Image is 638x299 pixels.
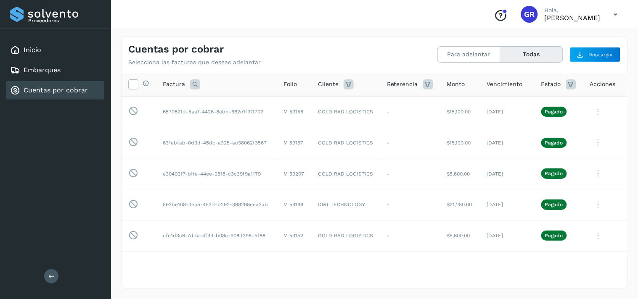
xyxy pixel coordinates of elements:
td: 6570821d-5aa7-4428-8abb-682e1f9f1702 [156,96,277,127]
div: Inicio [6,41,104,59]
p: GILBERTO RODRIGUEZ ARANDA [545,14,601,22]
p: Proveedores [28,18,101,24]
button: Para adelantar [438,47,500,62]
p: Pagado [545,233,563,239]
span: Estado [541,80,561,89]
td: cfe1d3c6-7dda-4f99-b08c-908d398c5f88 [156,220,277,251]
td: GOLD RAD LOGISTICS [311,96,380,127]
td: DMT TECHNOLOGY [311,189,380,220]
td: M 59100 [277,251,311,282]
p: Pagado [545,140,563,146]
td: GOLD RAD LOGISTICS [311,251,380,282]
td: - [380,189,440,220]
p: Pagado [545,109,563,115]
td: [DATE] [480,251,535,282]
td: - [380,127,440,158]
div: Embarques [6,61,104,79]
span: Descargar [589,51,614,58]
td: $5,600.00 [440,158,480,189]
td: M 59207 [277,158,311,189]
td: [DATE] [480,158,535,189]
td: - [380,96,440,127]
td: GOLD RAD LOGISTICS [311,127,380,158]
button: Todas [500,47,563,62]
button: Descargar [570,47,621,62]
p: Pagado [545,170,563,176]
p: Selecciona las facturas que deseas adelantar [128,59,261,66]
td: - [380,220,440,251]
p: Pagado [545,202,563,207]
td: 593be108-3ea5-453d-b292-388298eea3ab [156,189,277,220]
td: fe328e71-65f8-412c-91fb-8684ed9fa667 [156,251,277,282]
td: GOLD RAD LOGISTICS [311,220,380,251]
span: Folio [284,80,297,89]
td: $15,120.00 [440,96,480,127]
td: $6,064.89 [440,251,480,282]
span: Referencia [387,80,418,89]
span: Factura [163,80,185,89]
div: Cuentas por cobrar [6,81,104,100]
span: Cliente [318,80,339,89]
a: Cuentas por cobrar [24,86,88,94]
td: M 59157 [277,127,311,158]
a: Inicio [24,46,41,54]
td: e30402f7-bffe-44ee-95f8-c3c39f9a1179 [156,158,277,189]
td: [DATE] [480,127,535,158]
td: M 59152 [277,220,311,251]
td: [DATE] [480,220,535,251]
a: Embarques [24,66,61,74]
span: Acciones [590,80,615,89]
td: M 59156 [277,96,311,127]
td: $5,600.00 [440,220,480,251]
span: Vencimiento [487,80,522,89]
td: $15,120.00 [440,127,480,158]
td: 631ebfab-0d9d-45dc-a325-ae38062f3567 [156,127,277,158]
td: - [380,158,440,189]
td: [DATE] [480,96,535,127]
p: Hola, [545,7,601,14]
td: - [380,251,440,282]
td: M 59196 [277,189,311,220]
td: $21,280.00 [440,189,480,220]
td: [DATE] [480,189,535,220]
td: GOLD RAD LOGISTICS [311,158,380,189]
h4: Cuentas por cobrar [128,43,224,55]
span: Monto [447,80,465,89]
